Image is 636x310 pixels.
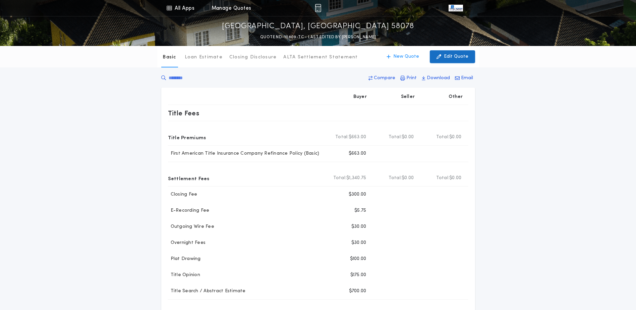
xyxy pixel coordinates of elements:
p: Title Opinion [168,272,200,278]
button: Edit Quote [430,50,475,63]
p: Overnight Fees [168,240,206,246]
p: Closing Disclosure [229,54,277,61]
p: Outgoing Wire Fee [168,223,214,230]
p: Basic [163,54,176,61]
p: First American Title Insurance Company Refinance Policy (Basic) [168,150,320,157]
p: Edit Quote [444,53,468,60]
p: Plat Drawing [168,256,201,262]
p: New Quote [393,53,419,60]
b: Total: [436,134,450,141]
p: Buyer [353,94,367,100]
button: Download [420,72,452,84]
button: Compare [366,72,397,84]
p: Email [461,75,473,82]
span: $0.00 [449,134,461,141]
p: ALTA Settlement Statement [283,54,358,61]
p: Closing Fee [168,191,197,198]
p: [GEOGRAPHIC_DATA], [GEOGRAPHIC_DATA] 58078 [222,21,414,32]
b: Total: [333,175,347,182]
span: $0.00 [449,175,461,182]
b: Total: [389,175,402,182]
p: E-Recording Fee [168,207,210,214]
b: Total: [389,134,402,141]
img: img [315,4,321,12]
p: $175.00 [350,272,366,278]
button: Email [453,72,475,84]
p: $300.00 [349,191,366,198]
span: $0.00 [402,175,414,182]
p: Download [427,75,450,82]
p: Settlement Fees [168,173,210,184]
p: Other [449,94,463,100]
span: $1,340.75 [346,175,366,182]
p: Loan Estimate [185,54,223,61]
p: $100.00 [350,256,366,262]
p: $700.00 [349,288,366,295]
p: Title Search / Abstract Estimate [168,288,246,295]
b: Total: [335,134,349,141]
p: Print [406,75,417,82]
img: vs-icon [449,5,463,11]
p: $5.75 [354,207,366,214]
p: $30.00 [351,240,366,246]
button: New Quote [380,50,426,63]
p: $30.00 [351,223,366,230]
button: Print [398,72,419,84]
span: $0.00 [402,134,414,141]
b: Total: [436,175,450,182]
p: Title Fees [168,108,199,118]
p: $663.00 [349,150,366,157]
p: QUOTE ND-10809-TC - LAST EDITED BY [PERSON_NAME] [260,34,376,41]
p: Seller [401,94,415,100]
p: Title Premiums [168,132,206,143]
span: $663.00 [349,134,366,141]
p: Compare [374,75,395,82]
